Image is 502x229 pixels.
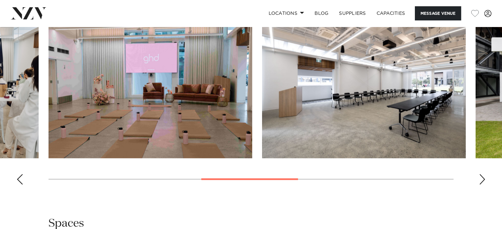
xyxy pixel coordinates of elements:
[11,7,47,19] img: nzv-logo.png
[263,6,309,20] a: Locations
[415,6,461,20] button: Message Venue
[309,6,334,20] a: BLOG
[371,6,411,20] a: Capacities
[334,6,371,20] a: SUPPLIERS
[49,9,252,158] swiper-slide: 4 / 8
[262,9,466,158] swiper-slide: 5 / 8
